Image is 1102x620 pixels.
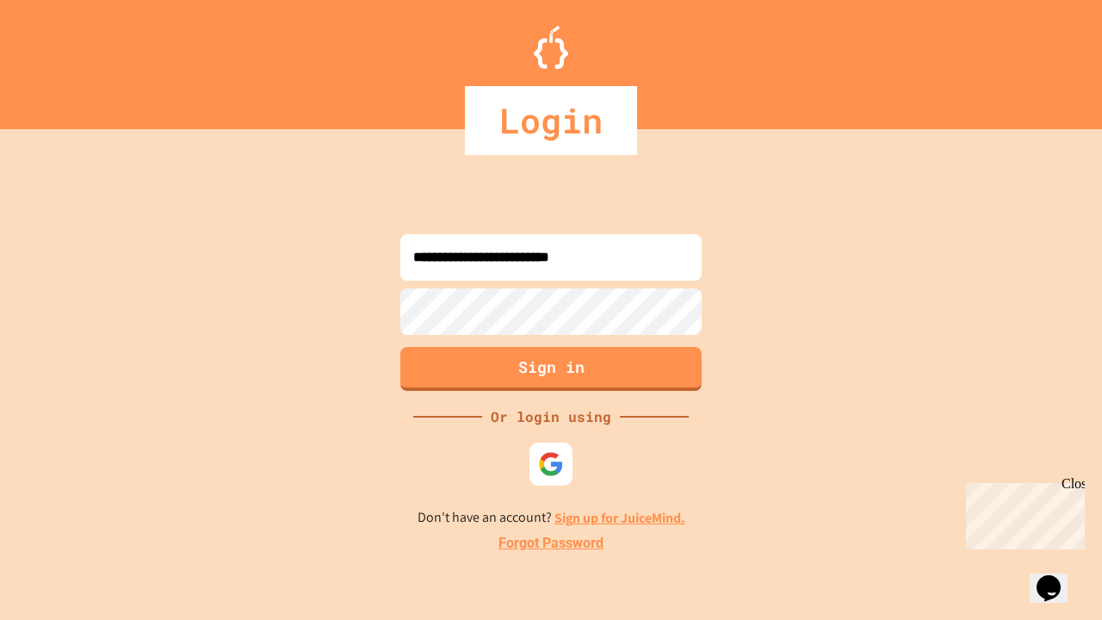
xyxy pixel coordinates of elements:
iframe: chat widget [1030,551,1085,603]
a: Sign up for JuiceMind. [554,509,685,527]
div: Chat with us now!Close [7,7,119,109]
p: Don't have an account? [418,507,685,529]
img: google-icon.svg [538,451,564,477]
iframe: chat widget [959,476,1085,549]
div: Or login using [482,406,620,427]
button: Sign in [400,347,702,391]
div: Login [465,86,637,155]
a: Forgot Password [498,533,604,554]
img: Logo.svg [534,26,568,69]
